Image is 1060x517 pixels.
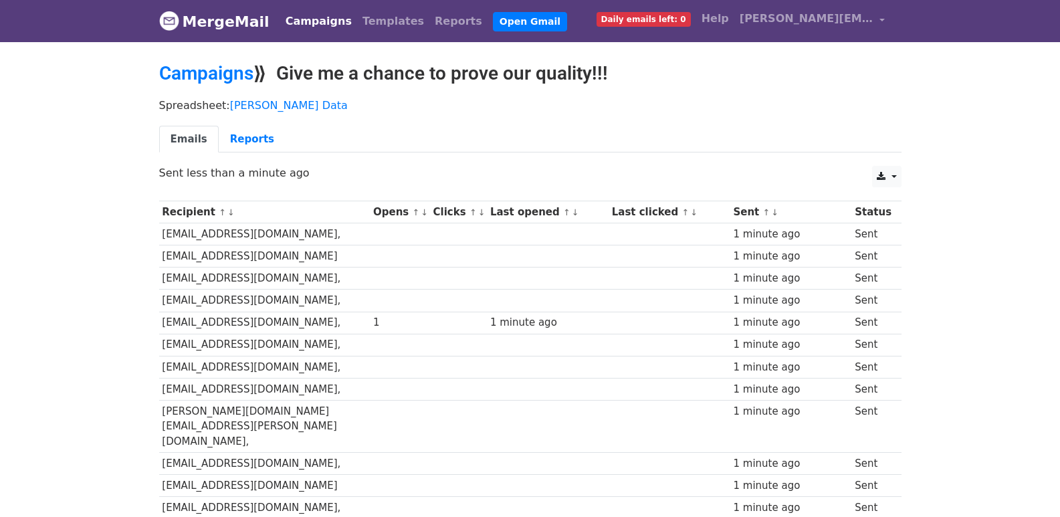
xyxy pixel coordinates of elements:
[733,227,848,242] div: 1 minute ago
[219,126,286,153] a: Reports
[733,315,848,330] div: 1 minute ago
[159,400,370,452] td: [PERSON_NAME][DOMAIN_NAME][EMAIL_ADDRESS][PERSON_NAME][DOMAIN_NAME],
[159,98,902,112] p: Spreadsheet:
[733,456,848,472] div: 1 minute ago
[690,207,698,217] a: ↓
[733,500,848,516] div: 1 minute ago
[851,223,894,245] td: Sent
[159,378,370,400] td: [EMAIL_ADDRESS][DOMAIN_NAME],
[370,201,430,223] th: Opens
[159,7,270,35] a: MergeMail
[730,201,852,223] th: Sent
[159,268,370,290] td: [EMAIL_ADDRESS][DOMAIN_NAME],
[696,5,734,32] a: Help
[771,207,778,217] a: ↓
[733,249,848,264] div: 1 minute ago
[159,334,370,356] td: [EMAIL_ADDRESS][DOMAIN_NAME],
[159,290,370,312] td: [EMAIL_ADDRESS][DOMAIN_NAME],
[159,245,370,268] td: [EMAIL_ADDRESS][DOMAIN_NAME]
[851,378,894,400] td: Sent
[469,207,477,217] a: ↑
[430,201,487,223] th: Clicks
[159,62,902,85] h2: ⟫ Give me a chance to prove our quality!!!
[591,5,696,32] a: Daily emails left: 0
[159,453,370,475] td: [EMAIL_ADDRESS][DOMAIN_NAME],
[159,312,370,334] td: [EMAIL_ADDRESS][DOMAIN_NAME],
[159,475,370,497] td: [EMAIL_ADDRESS][DOMAIN_NAME]
[159,223,370,245] td: [EMAIL_ADDRESS][DOMAIN_NAME],
[597,12,691,27] span: Daily emails left: 0
[373,315,427,330] div: 1
[563,207,570,217] a: ↑
[763,207,770,217] a: ↑
[733,337,848,352] div: 1 minute ago
[280,8,357,35] a: Campaigns
[733,478,848,494] div: 1 minute ago
[851,356,894,378] td: Sent
[682,207,690,217] a: ↑
[159,126,219,153] a: Emails
[733,271,848,286] div: 1 minute ago
[851,400,894,452] td: Sent
[357,8,429,35] a: Templates
[851,312,894,334] td: Sent
[851,201,894,223] th: Status
[227,207,235,217] a: ↓
[572,207,579,217] a: ↓
[733,404,848,419] div: 1 minute ago
[159,356,370,378] td: [EMAIL_ADDRESS][DOMAIN_NAME],
[487,201,609,223] th: Last opened
[493,12,567,31] a: Open Gmail
[490,315,605,330] div: 1 minute ago
[733,293,848,308] div: 1 minute ago
[421,207,428,217] a: ↓
[219,207,226,217] a: ↑
[159,201,370,223] th: Recipient
[429,8,488,35] a: Reports
[851,334,894,356] td: Sent
[413,207,420,217] a: ↑
[159,11,179,31] img: MergeMail logo
[230,99,348,112] a: [PERSON_NAME] Data
[159,166,902,180] p: Sent less than a minute ago
[733,382,848,397] div: 1 minute ago
[733,360,848,375] div: 1 minute ago
[851,245,894,268] td: Sent
[609,201,730,223] th: Last clicked
[851,453,894,475] td: Sent
[851,268,894,290] td: Sent
[159,62,253,84] a: Campaigns
[478,207,486,217] a: ↓
[851,475,894,497] td: Sent
[851,290,894,312] td: Sent
[734,5,891,37] a: [PERSON_NAME][EMAIL_ADDRESS][DOMAIN_NAME]
[740,11,873,27] span: [PERSON_NAME][EMAIL_ADDRESS][DOMAIN_NAME]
